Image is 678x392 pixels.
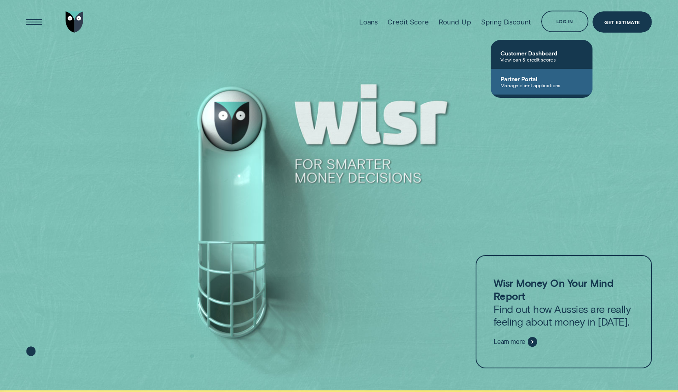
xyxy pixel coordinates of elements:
[491,69,592,95] a: Partner PortalManage client applications
[500,50,583,57] span: Customer Dashboard
[500,82,583,88] span: Manage client applications
[491,43,592,69] a: Customer DashboardView loan & credit scores
[476,255,652,368] a: Wisr Money On Your Mind ReportFind out how Aussies are really feeling about money in [DATE].Learn...
[541,11,589,32] button: Log in
[500,75,583,82] span: Partner Portal
[359,18,378,26] div: Loans
[494,277,634,328] p: Find out how Aussies are really feeling about money in [DATE].
[388,18,428,26] div: Credit Score
[592,11,652,33] a: Get Estimate
[23,11,44,33] button: Open Menu
[66,11,83,33] img: Wisr
[439,18,471,26] div: Round Up
[481,18,531,26] div: Spring Discount
[500,57,583,62] span: View loan & credit scores
[494,277,613,302] strong: Wisr Money On Your Mind Report
[494,338,525,346] span: Learn more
